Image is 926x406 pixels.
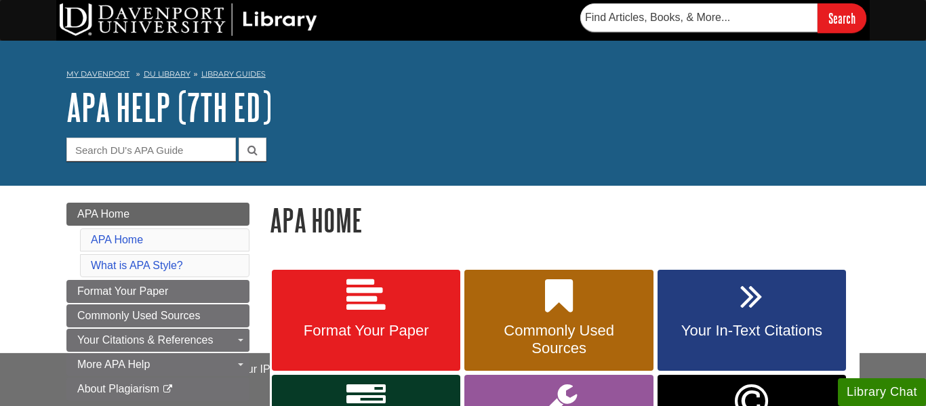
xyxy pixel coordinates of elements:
[91,260,183,271] a: What is APA Style?
[91,234,143,245] a: APA Home
[77,285,168,297] span: Format Your Paper
[77,310,200,321] span: Commonly Used Sources
[818,3,866,33] input: Search
[201,69,266,79] a: Library Guides
[66,138,236,161] input: Search DU's APA Guide
[162,385,174,394] i: This link opens in a new window
[475,322,643,357] span: Commonly Used Sources
[66,65,860,87] nav: breadcrumb
[77,383,159,394] span: About Plagiarism
[66,304,249,327] a: Commonly Used Sources
[282,322,450,340] span: Format Your Paper
[77,208,129,220] span: APA Home
[66,68,129,80] a: My Davenport
[838,378,926,406] button: Library Chat
[668,322,836,340] span: Your In-Text Citations
[270,203,860,237] h1: APA Home
[66,280,249,303] a: Format Your Paper
[66,86,272,128] a: APA Help (7th Ed)
[66,203,249,226] a: APA Home
[77,359,150,370] span: More APA Help
[66,353,249,376] a: More APA Help
[580,3,866,33] form: Searches DU Library's articles, books, and more
[272,270,460,371] a: Format Your Paper
[66,378,249,401] a: About Plagiarism
[464,270,653,371] a: Commonly Used Sources
[77,334,213,346] span: Your Citations & References
[144,69,190,79] a: DU Library
[580,3,818,32] input: Find Articles, Books, & More...
[66,329,249,352] a: Your Citations & References
[60,3,317,36] img: DU Library
[658,270,846,371] a: Your In-Text Citations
